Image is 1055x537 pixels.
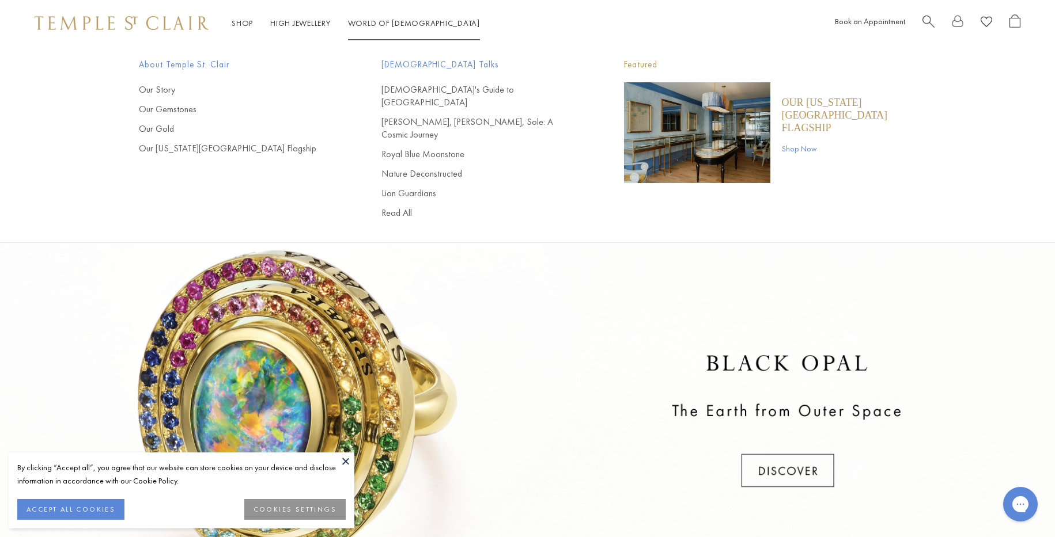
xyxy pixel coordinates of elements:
a: Our Story [139,83,335,96]
a: Nature Deconstructed [381,167,578,180]
a: Search [922,14,935,32]
a: ShopShop [232,18,253,28]
a: Book an Appointment [835,16,905,26]
a: Our Gold [139,123,335,135]
button: COOKIES SETTINGS [244,499,346,520]
button: ACCEPT ALL COOKIES [17,499,124,520]
a: [DEMOGRAPHIC_DATA]'s Guide to [GEOGRAPHIC_DATA] [381,83,578,109]
div: By clicking “Accept all”, you agree that our website can store cookies on your device and disclos... [17,461,346,488]
a: Our Gemstones [139,103,335,116]
img: Temple St. Clair [35,16,209,30]
a: View Wishlist [981,14,992,32]
span: About Temple St. Clair [139,58,335,72]
p: Featured [624,58,917,72]
iframe: Gorgias live chat messenger [997,483,1043,525]
a: World of [DEMOGRAPHIC_DATA]World of [DEMOGRAPHIC_DATA] [348,18,480,28]
a: Lion Guardians [381,187,578,200]
a: High JewelleryHigh Jewellery [270,18,331,28]
a: Open Shopping Bag [1009,14,1020,32]
a: Royal Blue Moonstone [381,148,578,161]
a: [PERSON_NAME], [PERSON_NAME], Sole: A Cosmic Journey [381,116,578,141]
a: Our [US_STATE][GEOGRAPHIC_DATA] Flagship [782,96,917,134]
nav: Main navigation [232,16,480,31]
a: Read All [381,207,578,219]
span: [DEMOGRAPHIC_DATA] Talks [381,58,578,72]
a: Shop Now [782,142,917,155]
a: Our [US_STATE][GEOGRAPHIC_DATA] Flagship [139,142,335,155]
